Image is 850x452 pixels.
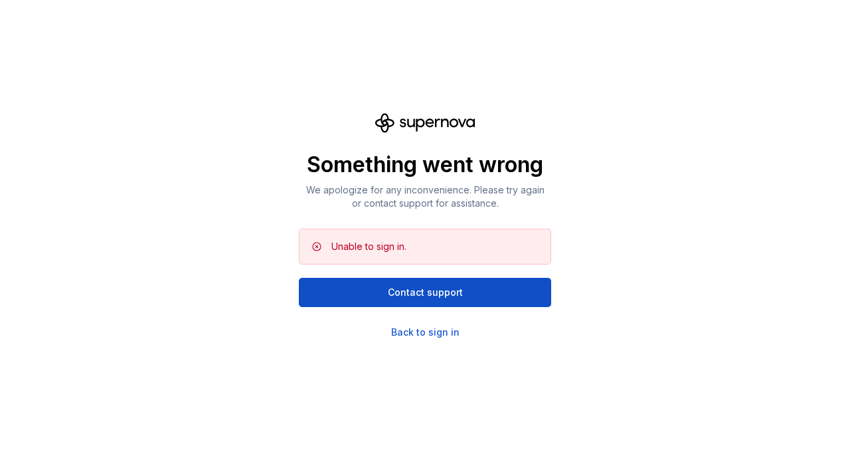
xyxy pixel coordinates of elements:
[299,183,551,210] p: We apologize for any inconvenience. Please try again or contact support for assistance.
[391,326,460,339] a: Back to sign in
[388,286,463,299] span: Contact support
[331,240,406,253] div: Unable to sign in.
[299,152,551,178] p: Something went wrong
[299,278,551,307] button: Contact support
